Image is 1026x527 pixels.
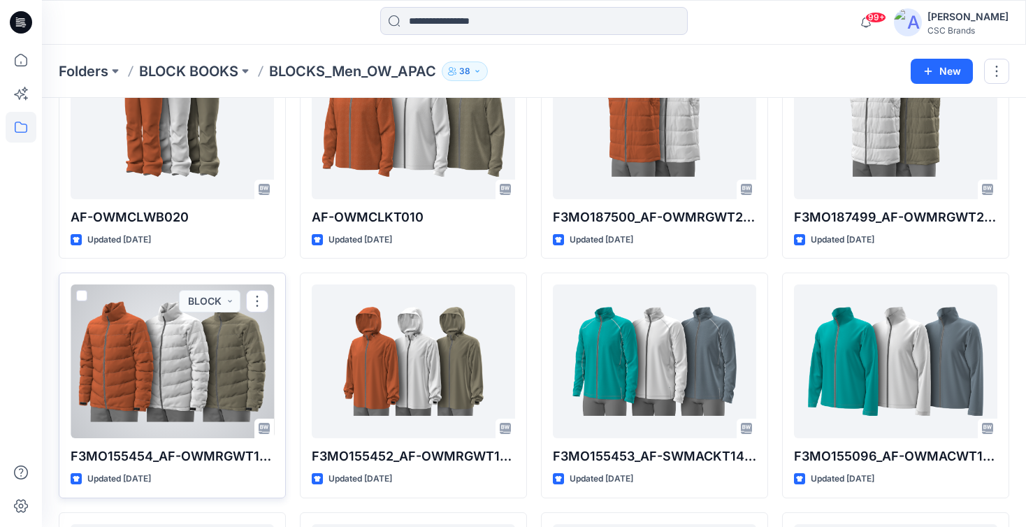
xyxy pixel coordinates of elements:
[71,208,274,227] p: AF-OWMCLWB020
[794,284,997,438] a: F3MO155096_AF-OWMACWT122_F13_PAACT_VFA
[71,284,274,438] a: F3MO155454_AF-OWMRGWT148_F13_PAREG_VFA
[87,472,151,486] p: Updated [DATE]
[312,284,515,438] a: F3MO155452_AF-OWMRGWT145_F13_PAREG_VFA
[459,64,470,79] p: 38
[71,45,274,199] a: AF-OWMCLWB020
[312,45,515,199] a: AF-OWMCLKT010
[811,472,874,486] p: Updated [DATE]
[328,472,392,486] p: Updated [DATE]
[312,447,515,466] p: F3MO155452_AF-OWMRGWT145_F13_PAREG_VFA
[59,62,108,81] a: Folders
[927,8,1009,25] div: [PERSON_NAME]
[328,233,392,247] p: Updated [DATE]
[570,472,633,486] p: Updated [DATE]
[570,233,633,247] p: Updated [DATE]
[139,62,238,81] a: BLOCK BOOKS
[794,447,997,466] p: F3MO155096_AF-OWMACWT122_F13_PAACT_VFA
[894,8,922,36] img: avatar
[794,208,997,227] p: F3MO187499_AF-OWMRGWT203_F13_PAREG_VFA
[553,45,756,199] a: F3MO187500_AF-OWMRGWT204_F13_PAREG_VFA
[794,45,997,199] a: F3MO187499_AF-OWMRGWT203_F13_PAREG_VFA
[312,208,515,227] p: AF-OWMCLKT010
[87,233,151,247] p: Updated [DATE]
[553,208,756,227] p: F3MO187500_AF-OWMRGWT204_F13_PAREG_VFA
[553,284,756,438] a: F3MO155453_AF-SWMACKT147_F13_PAACT_VFA
[865,12,886,23] span: 99+
[269,62,436,81] p: BLOCKS_Men_OW_APAC
[811,233,874,247] p: Updated [DATE]
[553,447,756,466] p: F3MO155453_AF-SWMACKT147_F13_PAACT_VFA
[927,25,1009,36] div: CSC Brands
[911,59,973,84] button: New
[442,62,488,81] button: 38
[71,447,274,466] p: F3MO155454_AF-OWMRGWT148_F13_PAREG_VFA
